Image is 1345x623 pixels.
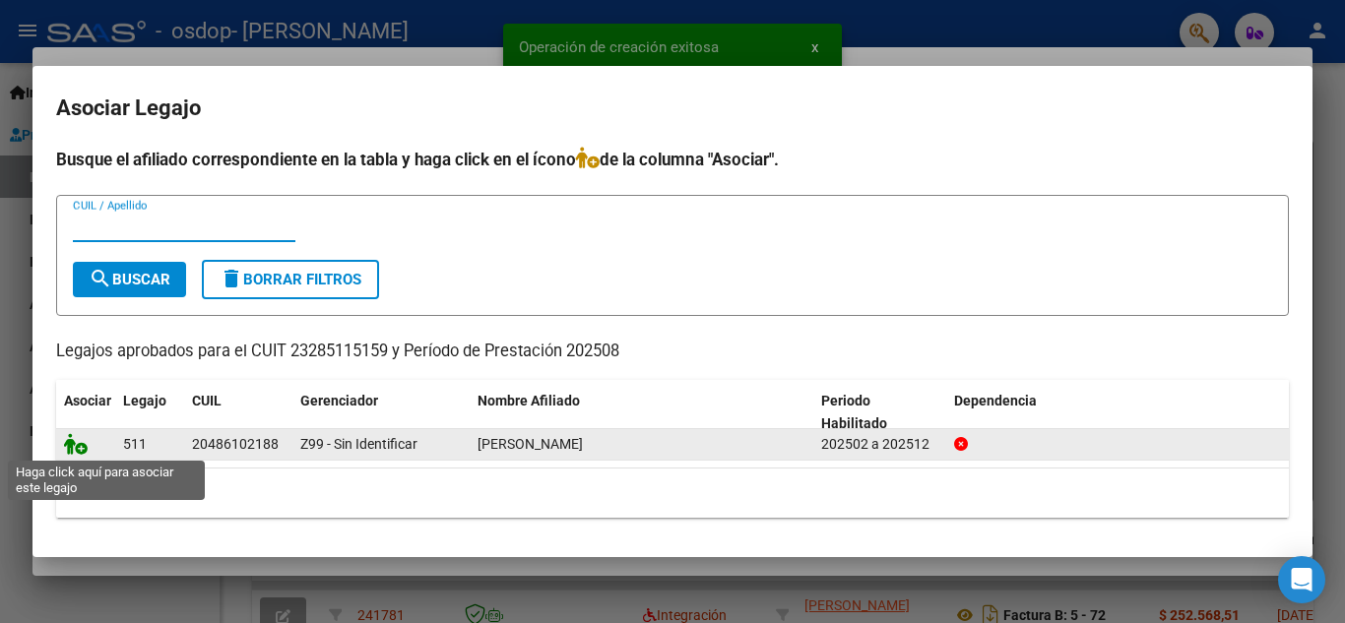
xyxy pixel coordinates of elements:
[192,433,279,456] div: 20486102188
[954,393,1037,408] span: Dependencia
[220,271,361,288] span: Borrar Filtros
[813,380,946,445] datatable-header-cell: Periodo Habilitado
[56,90,1289,127] h2: Asociar Legajo
[123,436,147,452] span: 511
[292,380,470,445] datatable-header-cell: Gerenciador
[821,393,887,431] span: Periodo Habilitado
[89,271,170,288] span: Buscar
[56,147,1289,172] h4: Busque el afiliado correspondiente en la tabla y haga click en el ícono de la columna "Asociar".
[300,436,417,452] span: Z99 - Sin Identificar
[56,380,115,445] datatable-header-cell: Asociar
[184,380,292,445] datatable-header-cell: CUIL
[946,380,1290,445] datatable-header-cell: Dependencia
[300,393,378,408] span: Gerenciador
[64,393,111,408] span: Asociar
[192,393,222,408] span: CUIL
[56,468,1289,518] div: 1 registros
[821,433,938,456] div: 202502 a 202512
[202,260,379,299] button: Borrar Filtros
[478,436,583,452] span: INOSTROZA MAXIMILIANO JOSE
[123,393,166,408] span: Legajo
[115,380,184,445] datatable-header-cell: Legajo
[1278,556,1325,603] div: Open Intercom Messenger
[56,340,1289,364] p: Legajos aprobados para el CUIT 23285115159 y Período de Prestación 202508
[220,267,243,290] mat-icon: delete
[89,267,112,290] mat-icon: search
[73,262,186,297] button: Buscar
[470,380,813,445] datatable-header-cell: Nombre Afiliado
[478,393,580,408] span: Nombre Afiliado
